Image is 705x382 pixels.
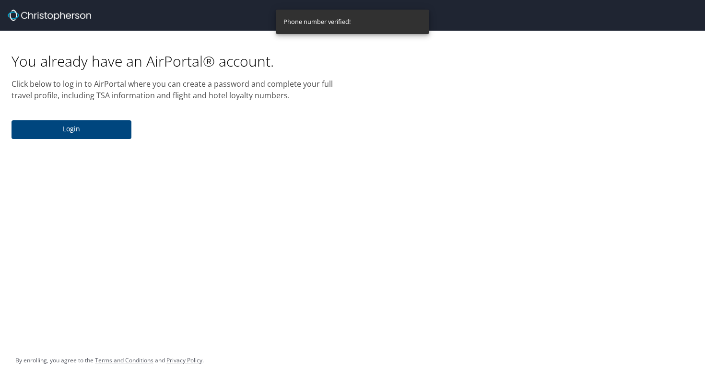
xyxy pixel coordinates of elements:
a: Privacy Policy [166,356,202,364]
div: By enrolling, you agree to the and . [15,348,204,372]
span: Login [19,123,124,135]
div: Phone number verified! [283,12,351,31]
a: Terms and Conditions [95,356,153,364]
h1: You already have an AirPortal® account. [12,52,341,70]
img: cbt logo [8,10,91,21]
button: Login [12,120,131,139]
p: Click below to log in to AirPortal where you can create a password and complete your full travel ... [12,78,341,101]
